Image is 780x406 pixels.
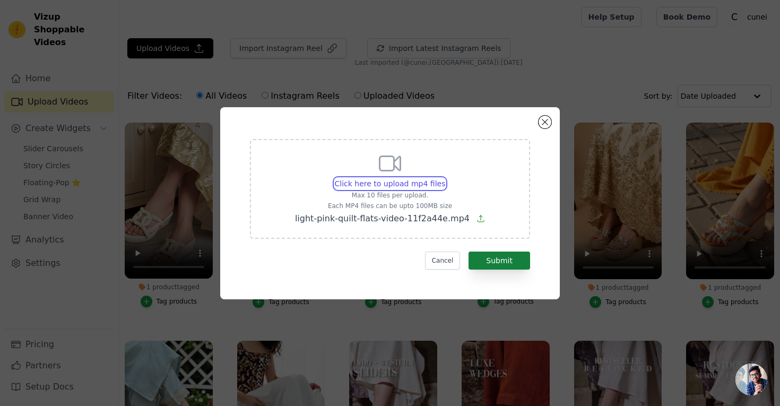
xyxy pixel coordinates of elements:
span: light-pink-quilt-flats-video-11f2a44e.mp4 [295,213,470,223]
span: Click here to upload mp4 files [335,179,446,188]
div: Open chat [735,364,767,395]
button: Cancel [425,252,461,270]
button: Close modal [539,116,551,128]
p: Each MP4 files can be upto 100MB size [295,202,485,210]
button: Submit [469,252,530,270]
p: Max 10 files per upload. [295,191,485,200]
